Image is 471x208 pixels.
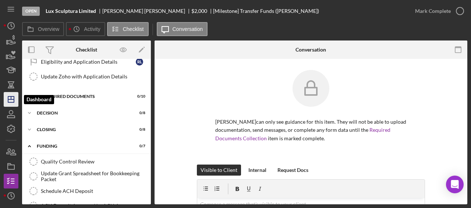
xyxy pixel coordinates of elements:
[66,22,105,36] button: Activity
[408,4,467,18] button: Mark Complete
[37,111,127,115] div: Decision
[248,165,266,176] div: Internal
[26,169,147,184] a: Update Grant Spreadsheet for Bookkeeping Packet
[41,188,147,194] div: Schedule ACH Deposit
[26,154,147,169] a: Quality Control Review
[277,165,308,176] div: Request Docs
[76,47,97,53] div: Checklist
[197,165,241,176] button: Visible to Client
[22,7,40,16] div: Open
[26,54,147,69] a: Eligibility and Application DetailsRL
[415,4,451,18] div: Mark Complete
[215,127,390,141] a: Required Documents Collection
[274,165,312,176] button: Request Docs
[123,26,144,32] label: Checklist
[26,69,147,84] a: Update Zoho with Application Details
[37,144,127,148] div: Funding
[191,8,207,14] span: $2,000
[41,74,147,80] div: Update Zoho with Application Details
[132,111,145,115] div: 0 / 8
[213,8,319,14] div: [Milestone] Transfer Funds ([PERSON_NAME])
[41,59,136,65] div: Eligibility and Application Details
[132,144,145,148] div: 0 / 7
[43,94,127,99] div: Required Documents
[132,94,145,99] div: 0 / 10
[107,22,149,36] button: Checklist
[201,165,237,176] div: Visible to Client
[41,170,147,182] div: Update Grant Spreadsheet for Bookkeeping Packet
[136,58,143,66] div: R L
[26,184,147,198] a: Schedule ACH Deposit
[37,127,127,132] div: Closing
[446,176,464,193] div: Open Intercom Messenger
[22,22,64,36] button: Overview
[132,127,145,132] div: 0 / 8
[84,26,100,32] label: Activity
[46,8,96,14] b: Lux Sculptura Limited
[245,165,270,176] button: Internal
[173,26,203,32] label: Conversation
[102,8,191,14] div: [PERSON_NAME] [PERSON_NAME]
[215,118,407,142] p: [PERSON_NAME] can only see guidance for this item. They will not be able to upload documentation,...
[41,159,147,165] div: Quality Control Review
[157,22,208,36] button: Conversation
[38,26,59,32] label: Overview
[295,47,326,53] div: Conversation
